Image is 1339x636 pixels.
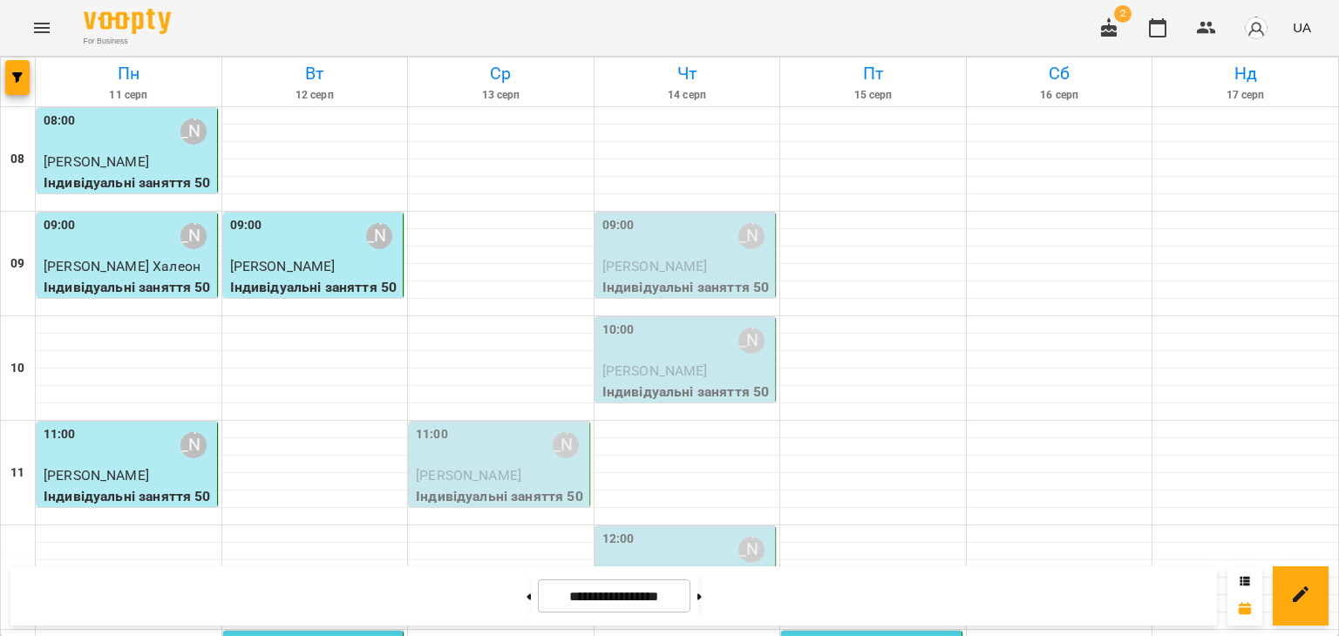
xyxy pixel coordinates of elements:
[38,60,219,87] h6: Пн
[44,425,76,444] label: 11:00
[602,258,708,274] span: [PERSON_NAME]
[1286,11,1318,44] button: UA
[366,223,392,249] div: Ольга Горевич
[602,362,708,379] span: [PERSON_NAME]
[10,359,24,378] h6: 10
[230,277,400,318] p: Індивідуальні заняття 50хв
[230,216,262,235] label: 09:00
[180,432,207,458] div: Ольга Горевич
[1155,87,1336,104] h6: 17 серп
[602,530,635,549] label: 12:00
[602,321,635,340] label: 10:00
[411,60,591,87] h6: Ср
[738,328,765,354] div: Ольга Горевич
[44,216,76,235] label: 09:00
[602,216,635,235] label: 09:00
[225,60,405,87] h6: Вт
[180,223,207,249] div: Ольга Горевич
[416,425,448,444] label: 11:00
[44,112,76,131] label: 08:00
[230,258,336,274] span: [PERSON_NAME]
[783,87,963,104] h6: 15 серп
[44,486,214,527] p: Індивідуальні заняття 50хв
[44,173,214,213] p: Індивідуальні заняття 50хв
[44,277,214,318] p: Індивідуальні заняття 50хв
[411,87,591,104] h6: 13 серп
[38,87,219,104] h6: 11 серп
[84,9,171,34] img: Voopty Logo
[597,60,778,87] h6: Чт
[738,537,765,563] div: Ольга Горевич
[597,87,778,104] h6: 14 серп
[21,7,63,49] button: Menu
[10,150,24,169] h6: 08
[969,87,1150,104] h6: 16 серп
[225,87,405,104] h6: 12 серп
[1244,16,1268,40] img: avatar_s.png
[553,432,579,458] div: Ольга Горевич
[1155,60,1336,87] h6: Нд
[10,463,24,483] h6: 11
[602,382,772,423] p: Індивідуальні заняття 50хв
[602,277,772,318] p: Індивідуальні заняття 50хв
[44,467,149,484] span: [PERSON_NAME]
[180,118,207,145] div: Ольга Горевич
[1114,5,1132,23] span: 2
[44,153,149,170] span: [PERSON_NAME]
[783,60,963,87] h6: Пт
[10,254,24,274] h6: 09
[1293,18,1311,37] span: UA
[738,223,765,249] div: Ольга Горевич
[969,60,1150,87] h6: Сб
[84,36,171,47] span: For Business
[416,467,521,484] span: [PERSON_NAME]
[44,258,201,274] span: [PERSON_NAME] Халеон
[416,486,586,527] p: Індивідуальні заняття 50хв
